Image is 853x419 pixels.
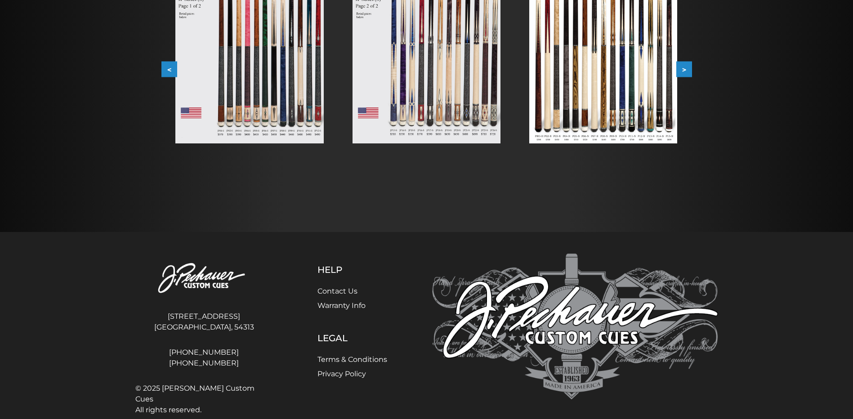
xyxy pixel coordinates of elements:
h5: Legal [317,333,387,343]
button: < [161,62,177,77]
img: Pechauer Custom Cues [135,254,273,303]
address: [STREET_ADDRESS] [GEOGRAPHIC_DATA], 54313 [135,308,273,336]
img: Pechauer Custom Cues [432,254,718,400]
a: [PHONE_NUMBER] [135,358,273,369]
a: Warranty Info [317,301,366,310]
a: Terms & Conditions [317,355,387,364]
button: > [676,62,692,77]
div: Carousel Navigation [161,62,692,77]
a: [PHONE_NUMBER] [135,347,273,358]
span: © 2025 [PERSON_NAME] Custom Cues All rights reserved. [135,383,273,415]
a: Privacy Policy [317,370,366,378]
a: Contact Us [317,287,357,295]
h5: Help [317,264,387,275]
